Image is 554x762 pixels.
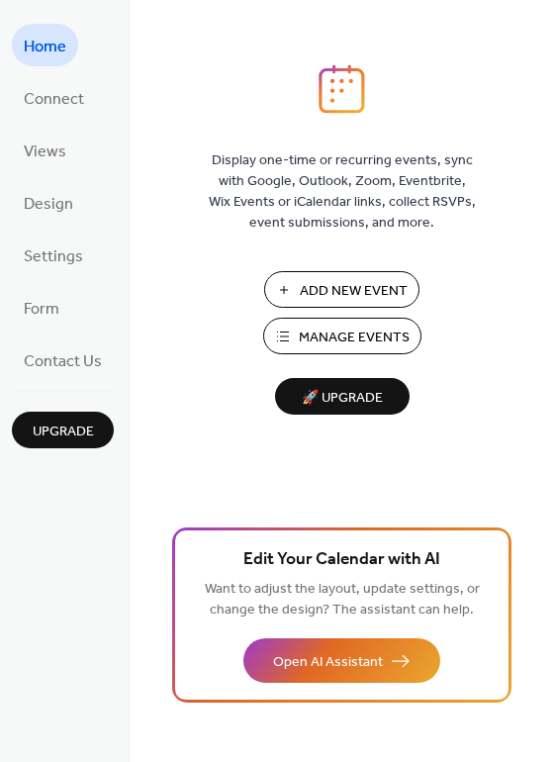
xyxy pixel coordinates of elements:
[12,412,114,448] button: Upgrade
[12,76,96,119] a: Connect
[24,189,73,220] span: Design
[33,422,94,442] span: Upgrade
[12,129,78,171] a: Views
[205,576,480,623] span: Want to adjust the layout, update settings, or change the design? The assistant can help.
[24,32,66,62] span: Home
[243,638,440,683] button: Open AI Assistant
[264,271,419,308] button: Add New Event
[299,328,410,348] span: Manage Events
[12,338,114,381] a: Contact Us
[300,281,408,302] span: Add New Event
[273,652,383,673] span: Open AI Assistant
[12,181,85,224] a: Design
[319,64,364,114] img: logo_icon.svg
[209,150,476,234] span: Display one-time or recurring events, sync with Google, Outlook, Zoom, Eventbrite, Wix Events or ...
[12,24,78,66] a: Home
[12,286,71,329] a: Form
[263,318,421,354] button: Manage Events
[24,84,84,115] span: Connect
[24,241,83,272] span: Settings
[12,234,95,276] a: Settings
[275,378,410,415] button: 🚀 Upgrade
[24,137,66,167] span: Views
[24,294,59,325] span: Form
[287,385,398,412] span: 🚀 Upgrade
[243,546,440,574] span: Edit Your Calendar with AI
[24,346,102,377] span: Contact Us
